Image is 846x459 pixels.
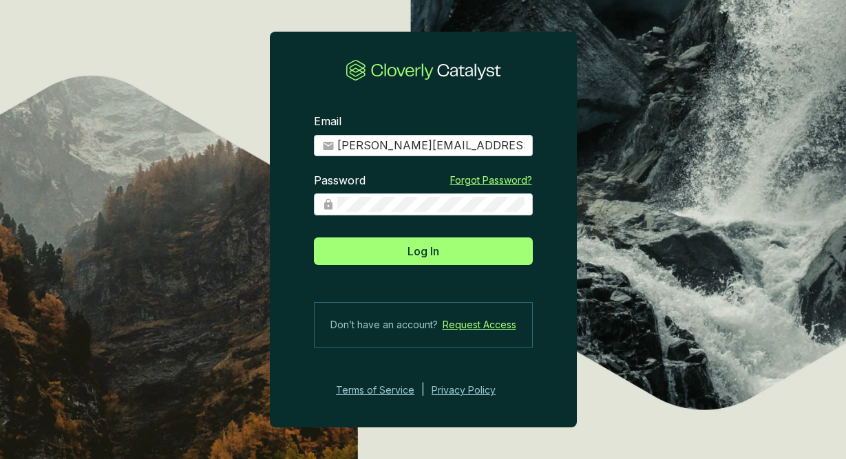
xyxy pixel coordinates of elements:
span: Log In [408,243,439,259]
a: Forgot Password? [450,173,532,187]
span: Don’t have an account? [330,317,438,333]
a: Request Access [443,317,516,333]
label: Password [314,173,366,189]
input: Password [337,197,525,212]
button: Log In [314,237,533,265]
label: Email [314,114,341,129]
div: | [421,382,425,398]
a: Privacy Policy [432,382,514,398]
input: Email [337,138,525,153]
a: Terms of Service [332,382,414,398]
